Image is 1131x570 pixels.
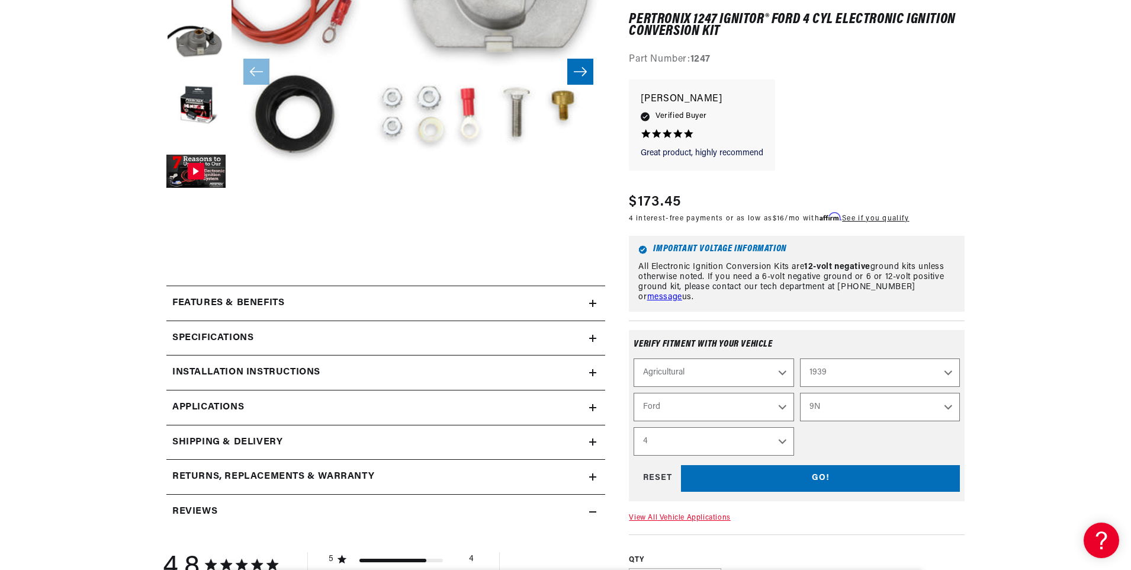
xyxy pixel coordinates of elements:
[329,554,474,569] div: 5 star by 4 reviews
[172,400,244,415] span: Applications
[166,390,605,425] a: Applications
[166,12,226,72] button: Load image 3 in gallery view
[469,554,474,569] div: 4
[634,359,793,388] select: Ride Type
[638,262,955,302] p: All Electronic Ignition Conversion Kits are ground kits unless otherwise noted. If you need a 6-v...
[172,296,284,311] h2: Features & Benefits
[634,466,681,492] div: RESET
[647,293,682,302] a: message
[166,460,605,494] summary: Returns, Replacements & Warranty
[800,393,960,422] select: Model
[629,192,681,213] span: $173.45
[773,216,785,223] span: $16
[172,365,320,380] h2: Installation instructions
[804,262,870,271] strong: 12-volt negative
[634,393,793,422] select: Make
[656,110,706,123] span: Verified Buyer
[166,356,605,390] summary: Installation instructions
[629,514,730,521] a: View All Vehicle Applications
[166,495,605,529] summary: Reviews
[166,321,605,356] summary: Specifications
[641,91,763,108] p: [PERSON_NAME]
[172,331,253,346] h2: Specifications
[641,148,763,159] p: Great product, highly recommend
[800,359,960,388] select: Year
[329,554,334,565] div: 5
[172,504,217,520] h2: Reviews
[690,55,711,65] strong: 1247
[634,340,960,359] div: Verify fitment with your vehicle
[820,213,840,222] span: Affirm
[629,53,965,68] div: Part Number:
[629,14,965,38] h1: PerTronix 1247 Ignitor® Ford 4 cyl Electronic Ignition Conversion Kit
[166,425,605,460] summary: Shipping & Delivery
[629,555,965,565] label: QTY
[243,59,269,85] button: Slide left
[629,213,909,225] p: 4 interest-free payments or as low as /mo with .
[634,428,793,456] select: Engine
[681,466,960,492] div: GO!
[172,469,374,485] h2: Returns, Replacements & Warranty
[166,286,605,321] summary: Features & Benefits
[166,78,226,137] button: Load image 4 in gallery view
[172,435,282,450] h2: Shipping & Delivery
[567,59,593,85] button: Slide right
[842,216,909,223] a: See if you qualify - Learn more about Affirm Financing (opens in modal)
[638,245,955,254] h6: Important Voltage Information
